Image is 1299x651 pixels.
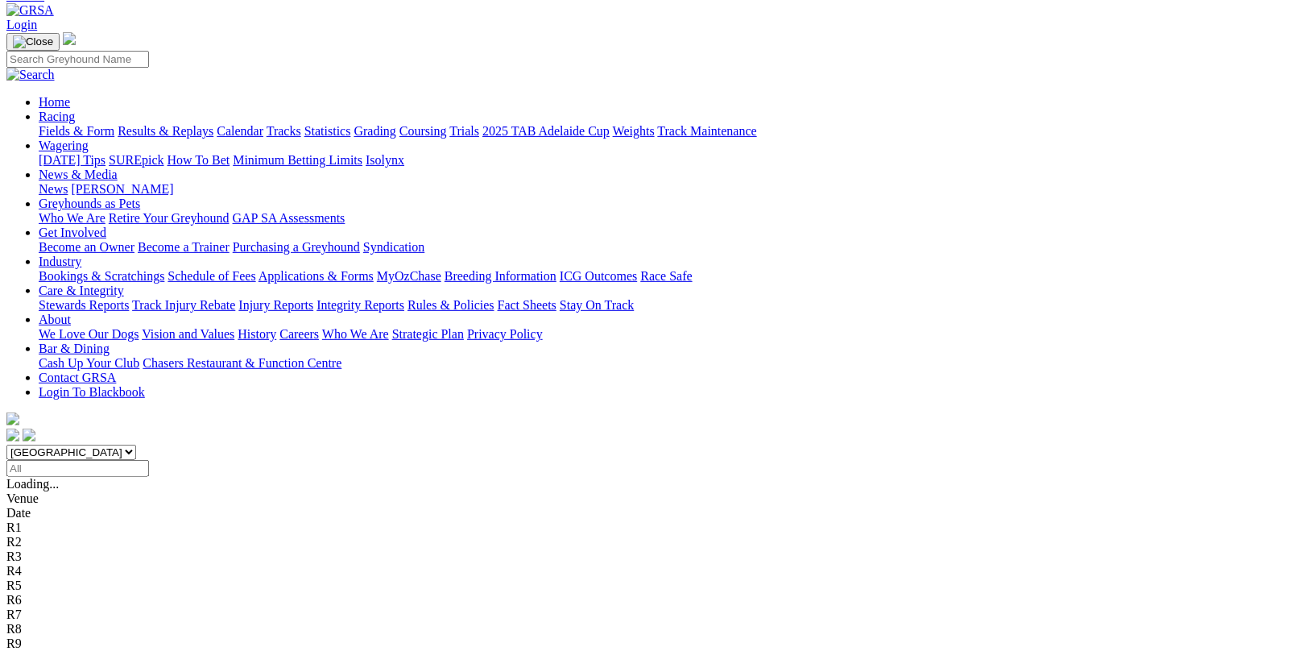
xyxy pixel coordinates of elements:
[39,385,145,399] a: Login To Blackbook
[267,124,301,138] a: Tracks
[39,313,71,326] a: About
[143,356,341,370] a: Chasers Restaurant & Function Centre
[39,342,110,355] a: Bar & Dining
[399,124,447,138] a: Coursing
[6,506,1293,520] div: Date
[132,298,235,312] a: Track Injury Rebate
[658,124,757,138] a: Track Maintenance
[6,593,1293,607] div: R6
[23,429,35,442] img: twitter.svg
[217,124,263,138] a: Calendar
[449,124,479,138] a: Trials
[118,124,213,138] a: Results & Replays
[6,520,1293,535] div: R1
[39,211,105,225] a: Who We Are
[39,153,105,167] a: [DATE] Tips
[640,269,692,283] a: Race Safe
[39,269,1293,284] div: Industry
[498,298,556,312] a: Fact Sheets
[39,124,1293,139] div: Racing
[6,535,1293,549] div: R2
[39,153,1293,168] div: Wagering
[304,124,351,138] a: Statistics
[233,153,362,167] a: Minimum Betting Limits
[39,240,1293,255] div: Get Involved
[39,298,1293,313] div: Care & Integrity
[63,32,76,45] img: logo-grsa-white.png
[316,298,404,312] a: Integrity Reports
[39,298,129,312] a: Stewards Reports
[363,240,424,254] a: Syndication
[233,211,345,225] a: GAP SA Assessments
[613,124,655,138] a: Weights
[392,327,464,341] a: Strategic Plan
[6,68,55,82] img: Search
[39,168,118,181] a: News & Media
[39,284,124,297] a: Care & Integrity
[322,327,389,341] a: Who We Are
[445,269,556,283] a: Breeding Information
[6,51,149,68] input: Search
[39,371,116,384] a: Contact GRSA
[366,153,404,167] a: Isolynx
[354,124,396,138] a: Grading
[142,327,234,341] a: Vision and Values
[6,549,1293,564] div: R3
[39,356,139,370] a: Cash Up Your Club
[39,226,106,239] a: Get Involved
[13,35,53,48] img: Close
[6,33,60,51] button: Toggle navigation
[39,269,164,283] a: Bookings & Scratchings
[6,622,1293,636] div: R8
[407,298,494,312] a: Rules & Policies
[71,182,173,196] a: [PERSON_NAME]
[39,110,75,123] a: Racing
[39,95,70,109] a: Home
[238,327,276,341] a: History
[377,269,441,283] a: MyOzChase
[39,139,89,152] a: Wagering
[467,327,543,341] a: Privacy Policy
[138,240,230,254] a: Become a Trainer
[560,298,634,312] a: Stay On Track
[6,491,1293,506] div: Venue
[6,607,1293,622] div: R7
[39,240,134,254] a: Become an Owner
[39,327,1293,342] div: About
[238,298,313,312] a: Injury Reports
[109,211,230,225] a: Retire Your Greyhound
[6,460,149,477] input: Select date
[560,269,637,283] a: ICG Outcomes
[233,240,360,254] a: Purchasing a Greyhound
[6,3,54,18] img: GRSA
[6,413,19,425] img: logo-grsa-white.png
[259,269,374,283] a: Applications & Forms
[39,197,140,210] a: Greyhounds as Pets
[39,182,68,196] a: News
[6,477,59,491] span: Loading...
[39,124,114,138] a: Fields & Form
[168,269,255,283] a: Schedule of Fees
[279,327,319,341] a: Careers
[39,255,81,268] a: Industry
[39,211,1293,226] div: Greyhounds as Pets
[39,182,1293,197] div: News & Media
[168,153,230,167] a: How To Bet
[6,578,1293,593] div: R5
[6,564,1293,578] div: R4
[482,124,610,138] a: 2025 TAB Adelaide Cup
[39,327,139,341] a: We Love Our Dogs
[6,636,1293,651] div: R9
[6,429,19,442] img: facebook.svg
[109,153,163,167] a: SUREpick
[39,356,1293,371] div: Bar & Dining
[6,18,37,31] a: Login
